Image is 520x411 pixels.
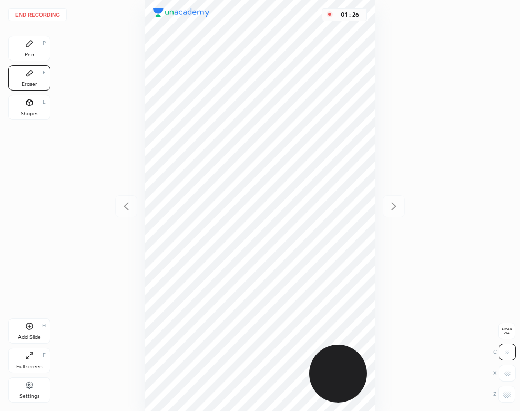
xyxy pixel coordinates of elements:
[43,99,46,105] div: L
[43,70,46,75] div: E
[43,353,46,358] div: F
[153,8,210,17] img: logo.38c385cc.svg
[25,52,34,57] div: Pen
[19,394,39,399] div: Settings
[493,386,515,403] div: Z
[22,82,37,87] div: Eraser
[493,365,516,382] div: X
[16,364,43,369] div: Full screen
[43,41,46,46] div: P
[8,8,67,21] button: End recording
[337,11,362,18] div: 01 : 26
[18,335,41,340] div: Add Slide
[21,111,38,116] div: Shapes
[42,323,46,328] div: H
[499,327,515,335] span: Erase all
[493,344,516,360] div: C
